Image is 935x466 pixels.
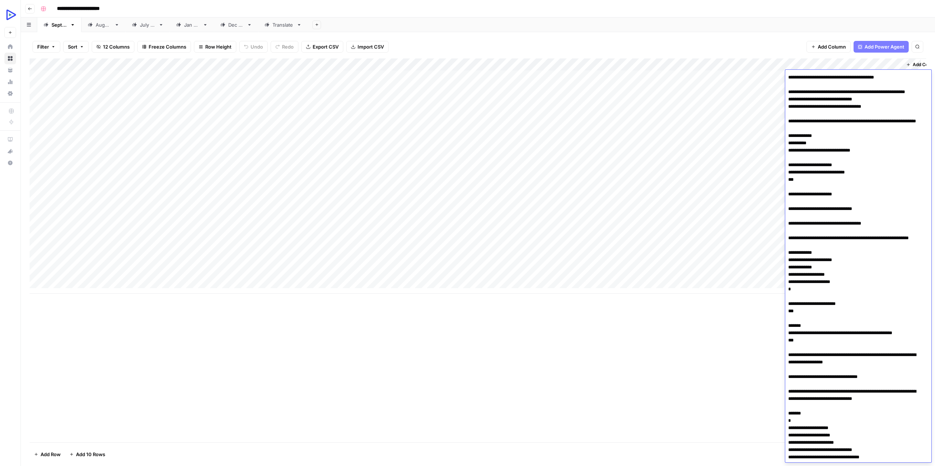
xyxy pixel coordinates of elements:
[76,451,105,458] span: Add 10 Rows
[170,18,214,32] a: [DATE]
[865,43,904,50] span: Add Power Agent
[149,43,186,50] span: Freeze Columns
[4,64,16,76] a: Your Data
[30,448,65,460] button: Add Row
[4,41,16,53] a: Home
[4,6,16,24] button: Workspace: OpenReplay
[282,43,294,50] span: Redo
[818,43,846,50] span: Add Column
[184,21,200,28] div: [DATE]
[81,18,126,32] a: [DATE]
[4,76,16,88] a: Usage
[214,18,258,32] a: [DATE]
[4,8,18,22] img: OpenReplay Logo
[194,41,236,53] button: Row Height
[63,41,89,53] button: Sort
[37,18,81,32] a: [DATE]
[33,41,60,53] button: Filter
[41,451,61,458] span: Add Row
[228,21,244,28] div: [DATE]
[92,41,134,53] button: 12 Columns
[854,41,909,53] button: Add Power Agent
[239,41,268,53] button: Undo
[358,43,384,50] span: Import CSV
[251,43,263,50] span: Undo
[806,41,851,53] button: Add Column
[65,448,110,460] button: Add 10 Rows
[205,43,232,50] span: Row Height
[4,157,16,169] button: Help + Support
[96,21,111,28] div: [DATE]
[4,88,16,99] a: Settings
[5,146,16,157] div: What's new?
[4,53,16,64] a: Browse
[258,18,308,32] a: Translate
[272,21,294,28] div: Translate
[4,134,16,145] a: AirOps Academy
[137,41,191,53] button: Freeze Columns
[271,41,298,53] button: Redo
[140,21,156,28] div: [DATE]
[126,18,170,32] a: [DATE]
[68,43,77,50] span: Sort
[301,41,343,53] button: Export CSV
[4,145,16,157] button: What's new?
[51,21,67,28] div: [DATE]
[37,43,49,50] span: Filter
[103,43,130,50] span: 12 Columns
[313,43,339,50] span: Export CSV
[346,41,389,53] button: Import CSV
